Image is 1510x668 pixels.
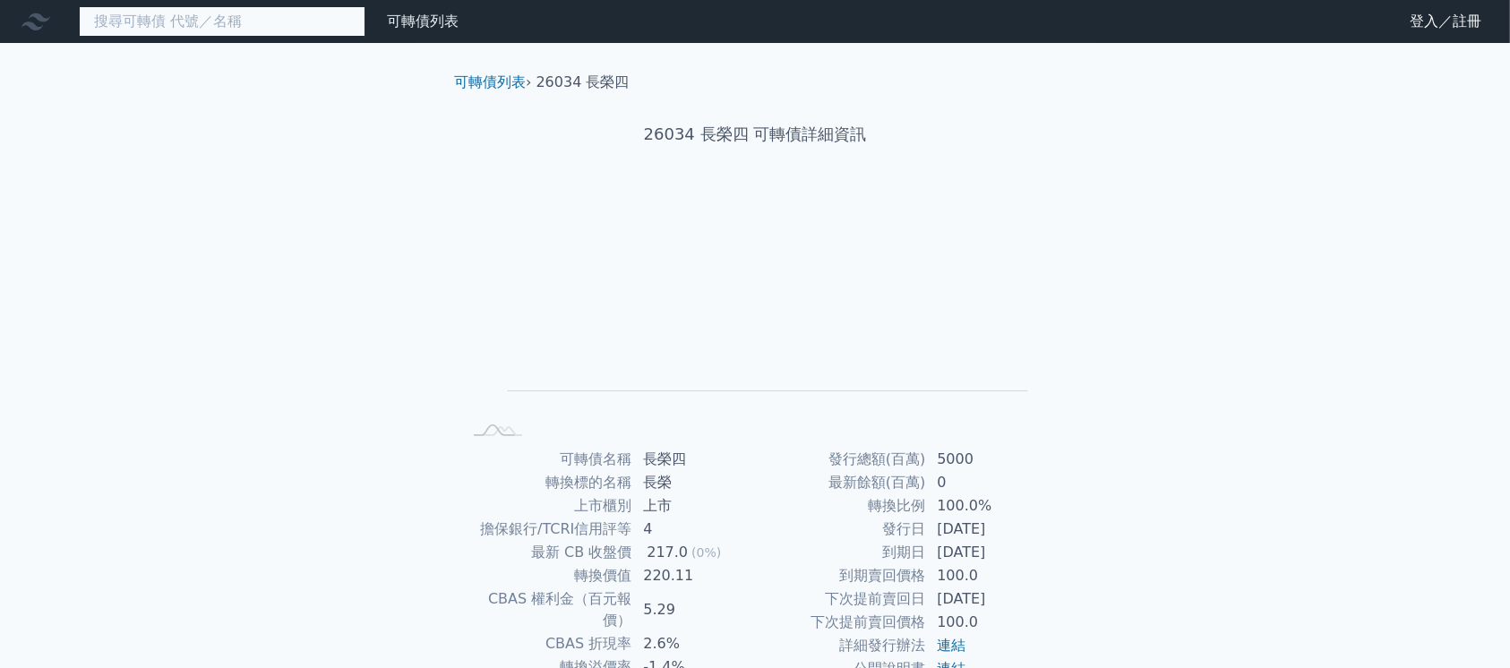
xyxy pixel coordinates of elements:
[461,471,632,494] td: 轉換標的名稱
[79,6,365,37] input: 搜尋可轉債 代號／名稱
[461,541,632,564] td: 最新 CB 收盤價
[461,518,632,541] td: 擔保銀行/TCRI信用評等
[632,471,755,494] td: 長榮
[755,541,926,564] td: 到期日
[461,632,632,655] td: CBAS 折現率
[632,564,755,587] td: 220.11
[387,13,459,30] a: 可轉債列表
[926,611,1049,634] td: 100.0
[632,587,755,632] td: 5.29
[454,73,526,90] a: 可轉債列表
[755,448,926,471] td: 發行總額(百萬)
[632,448,755,471] td: 長榮四
[926,518,1049,541] td: [DATE]
[454,72,531,93] li: ›
[926,541,1049,564] td: [DATE]
[755,611,926,634] td: 下次提前賣回價格
[926,494,1049,518] td: 100.0%
[461,587,632,632] td: CBAS 權利金（百元報價）
[937,637,965,654] a: 連結
[926,448,1049,471] td: 5000
[755,634,926,657] td: 詳細發行辦法
[1395,7,1496,36] a: 登入／註冊
[691,545,721,560] span: (0%)
[926,471,1049,494] td: 0
[461,494,632,518] td: 上市櫃別
[491,203,1028,417] g: Chart
[755,587,926,611] td: 下次提前賣回日
[461,564,632,587] td: 轉換價值
[643,542,691,563] div: 217.0
[755,494,926,518] td: 轉換比例
[536,72,630,93] li: 26034 長榮四
[926,564,1049,587] td: 100.0
[632,518,755,541] td: 4
[755,471,926,494] td: 最新餘額(百萬)
[632,494,755,518] td: 上市
[440,122,1070,147] h1: 26034 長榮四 可轉債詳細資訊
[755,518,926,541] td: 發行日
[926,587,1049,611] td: [DATE]
[461,448,632,471] td: 可轉債名稱
[632,632,755,655] td: 2.6%
[755,564,926,587] td: 到期賣回價格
